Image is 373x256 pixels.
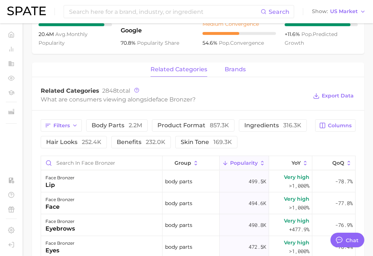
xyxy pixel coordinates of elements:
[312,9,328,13] span: Show
[55,31,67,37] abbr: average
[45,203,75,211] div: face
[165,243,192,251] span: body parts
[129,122,142,129] span: 2.2m
[335,221,353,229] span: -76.9%
[225,66,246,73] span: brands
[269,156,312,170] button: YoY
[249,199,266,208] span: 494.6k
[39,31,88,46] span: monthly popularity
[102,87,117,94] span: 2848
[285,31,337,46] span: predicted growth
[335,177,353,186] span: -78.7%
[45,181,75,189] div: lip
[181,139,232,145] span: skin tone
[46,139,101,145] span: hair looks
[202,40,219,46] span: 54.6%
[244,123,301,128] span: ingredients
[249,177,266,186] span: 499.5k
[284,216,309,225] span: Very high
[121,26,194,35] span: Google
[292,160,301,166] span: YoY
[117,139,165,145] span: benefits
[220,156,269,170] button: Popularity
[219,40,264,46] span: convergence
[41,156,162,170] input: Search in face bronzer
[165,177,192,186] span: body parts
[53,123,70,129] span: Filters
[45,217,75,226] div: face bronzer
[151,66,207,73] span: related categories
[163,156,220,170] button: group
[121,40,137,46] span: 70.8%
[45,173,75,182] div: face bronzer
[41,214,355,236] button: face bronzereyebrowsbody parts490.8kVery high+477.9%-76.9%
[284,173,309,181] span: Very high
[330,9,358,13] span: US Market
[310,7,368,16] button: ShowUS Market
[165,199,192,208] span: body parts
[45,224,75,233] div: eyebrows
[68,5,261,18] input: Search here for a brand, industry, or ingredient
[285,23,358,26] div: 9 / 10
[102,87,130,94] span: total
[202,20,276,28] div: Medium Convergence
[249,221,266,229] span: 490.8k
[7,7,46,15] img: SPATE
[219,40,230,46] abbr: popularity index
[175,160,191,166] span: group
[284,238,309,247] span: Very high
[311,91,356,101] button: Export Data
[230,160,258,166] span: Popularity
[41,192,355,214] button: face bronzerfacebody parts494.6kVery high>1,000%-77.8%
[285,31,301,37] span: +11.6%
[315,119,356,132] button: Columns
[202,32,276,35] div: 5 / 10
[92,123,142,128] span: body parts
[328,123,352,129] span: Columns
[41,95,308,104] div: What are consumers viewing alongside ?
[156,96,192,103] span: face bronzer
[39,23,112,26] div: 9 / 10
[312,156,355,170] button: QoQ
[269,8,289,15] span: Search
[45,239,75,248] div: face bronzer
[289,204,309,211] span: >1,000%
[45,246,75,255] div: eyes
[165,221,192,229] span: body parts
[284,195,309,203] span: Very high
[45,195,75,204] div: face bronzer
[157,123,229,128] span: product format
[289,248,309,255] span: >1,000%
[210,122,229,129] span: 857.3k
[41,119,82,132] button: Filters
[322,93,354,99] span: Export Data
[137,40,179,46] span: popularity share
[146,139,165,145] span: 232.0k
[41,87,99,94] span: Related Categories
[213,139,232,145] span: 169.3k
[335,199,353,208] span: -77.8%
[289,182,309,189] span: >1,000%
[82,139,101,145] span: 252.4k
[41,171,355,192] button: face bronzerlipbody parts499.5kVery high>1,000%-78.7%
[301,31,313,37] abbr: popularity index
[332,160,344,166] span: QoQ
[283,122,301,129] span: 316.3k
[39,31,55,37] span: 20.4m
[6,239,17,250] a: Log out. Currently logged in with e-mail emilykwon@gmail.com.
[249,243,266,251] span: 472.5k
[289,225,309,234] span: +477.9%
